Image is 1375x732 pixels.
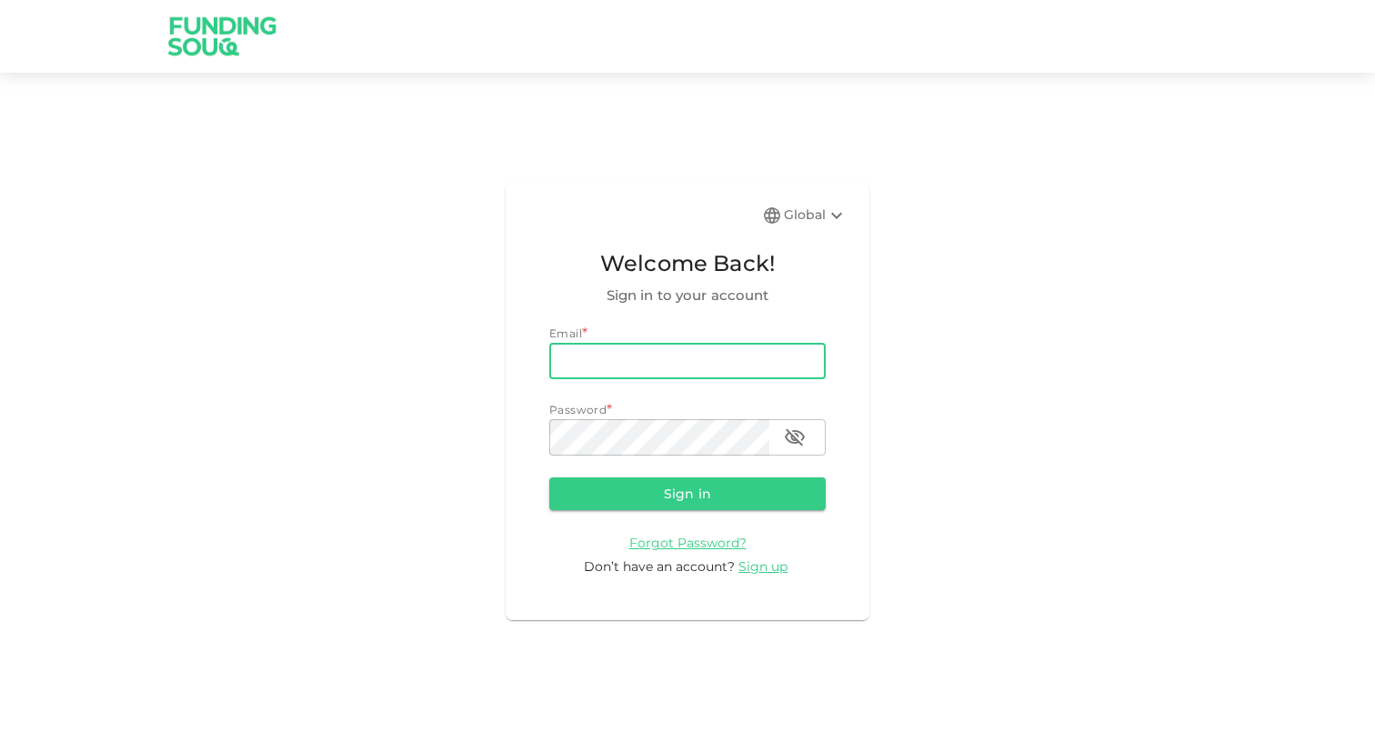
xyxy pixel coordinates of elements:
input: email [549,343,826,379]
div: Global [784,205,848,226]
span: Sign up [738,558,788,575]
button: Sign in [549,477,826,510]
span: Password [549,403,607,416]
span: Email [549,326,582,340]
span: Welcome Back! [549,246,826,281]
span: Forgot Password? [629,535,747,551]
a: Forgot Password? [629,534,747,551]
input: password [549,419,769,456]
span: Don’t have an account? [584,558,735,575]
span: Sign in to your account [549,285,826,306]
